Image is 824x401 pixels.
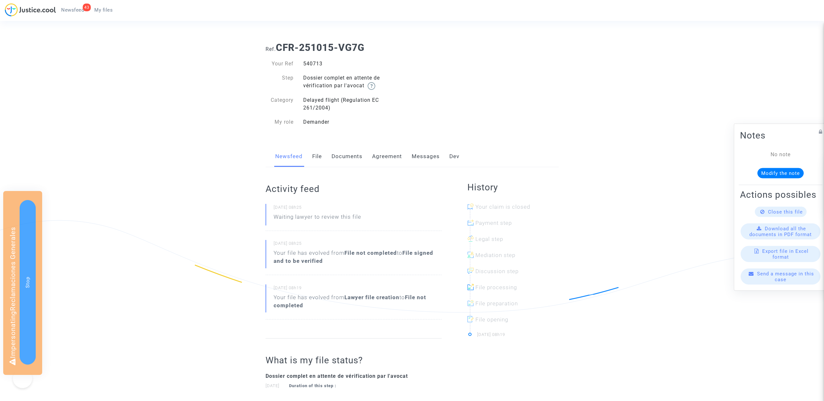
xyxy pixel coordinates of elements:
a: Documents [332,146,362,167]
a: File [312,146,322,167]
span: Export file in Excel format [762,248,809,260]
img: help.svg [368,82,375,90]
p: Waiting lawyer to review this file [274,213,361,224]
iframe: Help Scout Beacon - Open [13,369,32,388]
h2: Activity feed [266,183,442,195]
a: Newsfeed [275,146,303,167]
a: Dev [449,146,459,167]
small: [DATE] [266,383,336,388]
small: [DATE] 08h19 [274,285,442,293]
a: Messages [412,146,440,167]
h2: What is my file status? [266,355,442,366]
span: Newsfeed [61,7,84,13]
strong: Duration of this step : [289,383,336,388]
span: Ref. [266,46,276,52]
h2: History [467,182,559,193]
span: Your claim is closed [475,204,530,210]
div: Category [261,96,299,112]
div: Delayed flight (Regulation EC 261/2004) [298,96,412,112]
div: Dossier complet en attente de vérification par l'avocat [266,372,442,380]
b: File not completed [344,250,397,256]
div: Your Ref [261,60,299,68]
div: Impersonating [3,191,42,375]
small: [DATE] 08h25 [274,205,442,213]
b: File not completed [274,294,426,309]
h2: Notes [740,129,821,141]
div: Your file has evolved from to [274,249,442,265]
a: Agreement [372,146,402,167]
div: 540713 [298,60,412,68]
div: No note [750,150,811,158]
span: Stop [25,277,31,288]
b: CFR-251015-VG7G [276,42,364,53]
a: 43Newsfeed [56,5,89,15]
span: Send a message in this case [757,271,814,282]
small: [DATE] 08h25 [274,241,442,249]
div: Dossier complet en attente de vérification par l'avocat [298,74,412,90]
span: My files [94,7,113,13]
div: My role [261,118,299,126]
button: Stop [20,200,36,365]
a: My files [89,5,118,15]
h2: Actions possibles [740,189,821,200]
div: Demander [298,118,412,126]
div: Your file has evolved from to [274,293,442,310]
b: Lawyer file creation [344,294,399,301]
div: 43 [83,4,91,11]
img: jc-logo.svg [5,3,56,16]
span: Download all the documents in PDF format [749,225,812,237]
button: Modify the note [757,168,804,178]
span: Close this file [768,209,803,215]
div: Step [261,74,299,90]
